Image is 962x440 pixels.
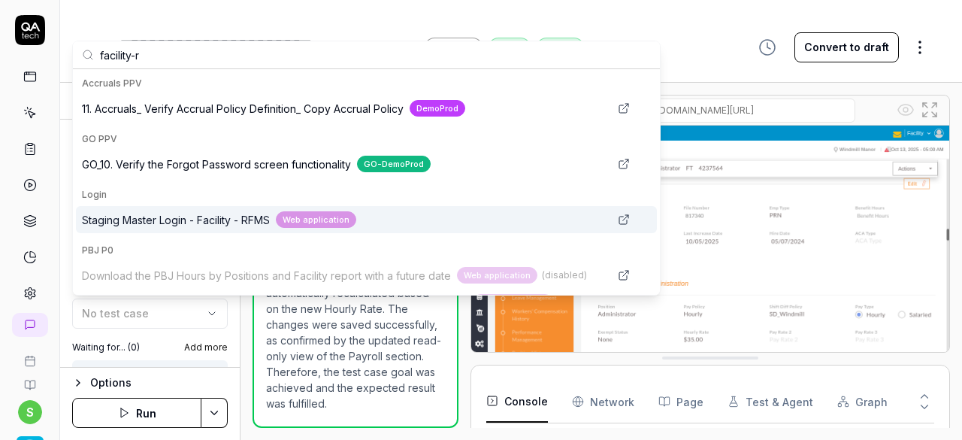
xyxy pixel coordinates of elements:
[894,98,918,122] button: Show all interative elements
[60,83,150,120] button: Steps
[90,374,228,392] div: Options
[82,156,351,172] span: GO_10. Verify the Forgot Password screen functionality
[82,295,467,311] span: Download the PBJ Hours by Positions and Facility report with the current date
[918,98,942,122] button: Open in full screen
[72,341,140,354] label: Waiting for... ( 0 )
[489,38,531,57] div: Active
[6,343,53,367] a: Book a call with us
[72,374,228,392] button: Options
[82,268,451,284] span: Download the PBJ Hours by Positions and Facility report with a future date
[6,367,53,391] a: Documentation
[12,313,48,337] a: New conversation
[615,99,633,117] a: Open test in new tab
[572,381,634,423] button: Network
[837,381,888,423] button: Graph
[542,269,587,282] span: (disabled)
[82,307,149,320] span: No test case
[82,77,651,90] div: Accruals PPV
[184,341,228,354] span: Add more
[794,32,899,62] button: Convert to draft
[82,101,404,117] span: 11. Accruals_ Verify Accrual Policy Definition_ Copy Accrual Policy
[473,294,553,311] div: Web application
[658,381,703,423] button: Page
[486,381,548,423] button: Console
[410,100,465,117] div: DemoProd
[82,212,270,228] span: Staging Master Login - Facility - RFMS
[537,38,584,57] div: Passed
[72,398,201,428] button: Run
[615,155,633,173] a: Open test in new tab
[81,366,219,393] div: Tests that must complete before this test runs.
[82,244,651,257] div: PBJ P0
[471,126,949,425] img: Screenshot
[728,381,813,423] button: Test & Agent
[357,156,431,173] div: GO-DemoProd
[100,41,651,68] input: Select resume from dependency...
[82,132,651,146] div: GO PPV
[425,37,483,57] a: Staging
[73,69,660,295] div: Suggestions
[72,299,228,329] button: No test case
[615,266,633,284] a: Open test in new tab
[18,400,42,424] button: s
[749,32,785,62] button: View version history
[457,267,537,284] div: Web application
[276,211,356,229] div: Web application
[82,188,651,202] div: Login
[615,293,633,311] a: Open test in new tab
[615,211,633,229] a: Open test in new tab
